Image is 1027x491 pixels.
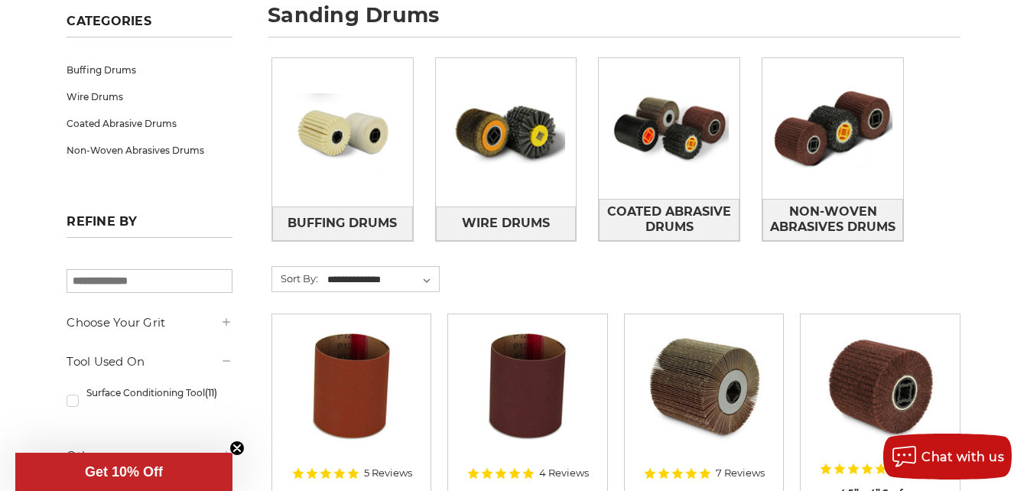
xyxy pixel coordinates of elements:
button: Chat with us [883,434,1012,480]
span: Chat with us [921,450,1004,464]
img: 3.5x4 inch ceramic sanding band for expanding rubber drum [291,325,413,447]
a: Wire Drums [436,206,577,241]
img: 3.5x4 inch sanding band for expanding rubber drum [466,325,589,447]
h5: Tool Used On [67,353,232,371]
h1: sanding drums [268,5,960,37]
span: Get 10% Off [85,464,163,480]
h5: Refine by [67,214,232,238]
a: Buffing Drums [272,206,413,241]
a: 3.5x4 inch sanding band for expanding rubber drum [459,325,596,462]
a: Coated Abrasive Drums [599,199,739,241]
img: 4.5 inch x 4 inch flap wheel sanding drum [643,325,765,447]
span: 4 Reviews [539,468,589,478]
span: (11) [205,387,217,398]
img: 4.5 Inch Surface Conditioning Finishing Drum [819,325,941,447]
a: 4.5 inch x 4 inch flap wheel sanding drum [635,325,772,462]
span: 5 Reviews [364,468,412,478]
span: 7 Reviews [716,468,765,478]
button: Close teaser [229,441,245,456]
a: 3.5x4 inch ceramic sanding band for expanding rubber drum [283,325,420,462]
a: 4.5 Inch Surface Conditioning Finishing Drum [811,325,948,462]
a: Surface Conditioning Tool [67,379,232,422]
span: Coated Abrasive Drums [600,199,739,240]
h5: Choose Your Grit [67,314,232,332]
a: Non-Woven Abrasives Drums [762,199,903,241]
a: Non-Woven Abrasives Drums [67,137,232,164]
img: Buffing Drums [272,83,413,182]
a: Coated Abrasive Drums [67,110,232,137]
img: Non-Woven Abrasives Drums [762,79,903,178]
label: Sort By: [272,267,318,290]
span: Buffing Drums [288,210,397,236]
h5: Categories [67,14,232,37]
img: Coated Abrasive Drums [599,79,739,178]
span: Non-Woven Abrasives Drums [763,199,902,240]
div: Get 10% OffClose teaser [15,453,232,491]
h5: Other [67,447,232,465]
a: Buffing Drums [67,57,232,83]
span: Wire Drums [462,210,550,236]
select: Sort By: [325,268,439,291]
img: Wire Drums [436,62,577,203]
a: Wire Drums [67,83,232,110]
